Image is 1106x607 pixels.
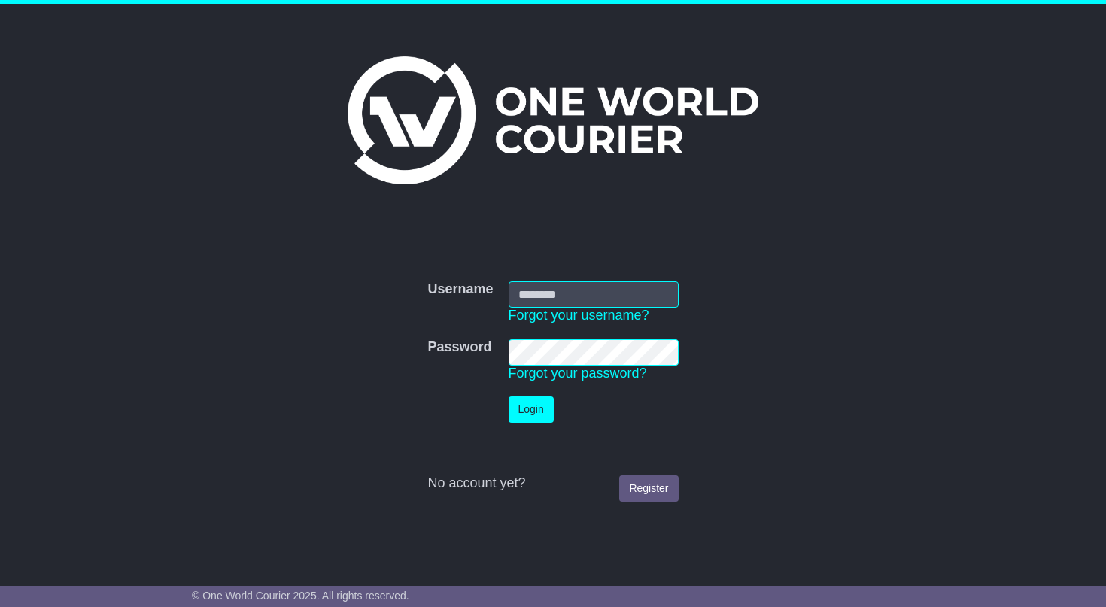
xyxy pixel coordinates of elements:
[348,56,758,184] img: One World
[509,308,649,323] a: Forgot your username?
[509,396,554,423] button: Login
[427,339,491,356] label: Password
[427,475,678,492] div: No account yet?
[619,475,678,502] a: Register
[427,281,493,298] label: Username
[509,366,647,381] a: Forgot your password?
[192,590,409,602] span: © One World Courier 2025. All rights reserved.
